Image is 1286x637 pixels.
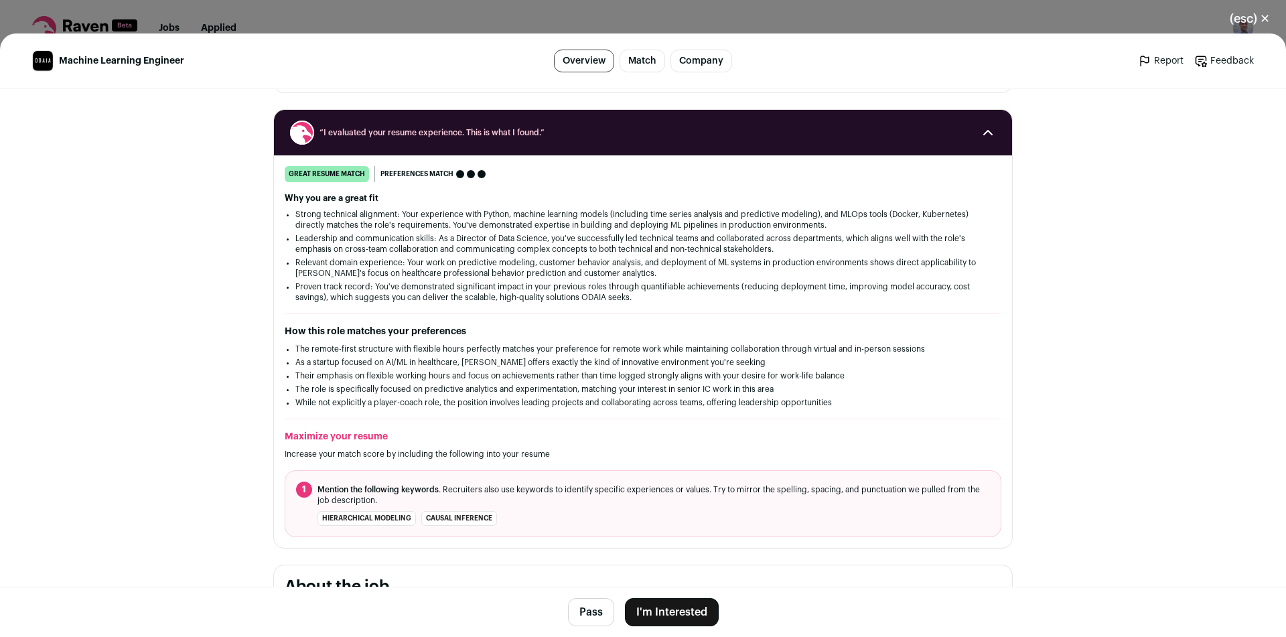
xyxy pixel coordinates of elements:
button: Close modal [1214,4,1286,33]
h2: Why you are a great fit [285,193,1001,204]
li: hierarchical modeling [317,511,416,526]
li: The remote-first structure with flexible hours perfectly matches your preference for remote work ... [295,344,991,354]
span: Mention the following keywords [317,486,439,494]
img: e2df7299adf157cbac06d887e1bb0de891dd5b4d7eae2f59c30b2808dcf0326b.png [33,51,53,71]
a: Overview [554,50,614,72]
button: Pass [568,598,614,626]
h2: How this role matches your preferences [285,325,1001,338]
li: Relevant domain experience: Your work on predictive modeling, customer behavior analysis, and dep... [295,257,991,279]
li: As a startup focused on AI/ML in healthcare, [PERSON_NAME] offers exactly the kind of innovative ... [295,357,991,368]
li: While not explicitly a player-coach role, the position involves leading projects and collaboratin... [295,397,991,408]
li: causal inference [421,511,497,526]
span: Machine Learning Engineer [59,54,184,68]
li: Leadership and communication skills: As a Director of Data Science, you've successfully led techn... [295,233,991,255]
li: The role is specifically focused on predictive analytics and experimentation, matching your inter... [295,384,991,395]
h2: Maximize your resume [285,430,1001,443]
a: Company [670,50,732,72]
a: Report [1138,54,1184,68]
span: Preferences match [380,167,453,181]
button: I'm Interested [625,598,719,626]
h2: About the job [285,576,1001,597]
a: Feedback [1194,54,1254,68]
li: Their emphasis on flexible working hours and focus on achievements rather than time logged strong... [295,370,991,381]
span: . Recruiters also use keywords to identify specific experiences or values. Try to mirror the spel... [317,484,990,506]
li: Proven track record: You've demonstrated significant impact in your previous roles through quanti... [295,281,991,303]
span: “I evaluated your resume experience. This is what I found.” [319,127,967,138]
span: 1 [296,482,312,498]
a: Match [620,50,665,72]
div: great resume match [285,166,369,182]
li: Strong technical alignment: Your experience with Python, machine learning models (including time ... [295,209,991,230]
p: Increase your match score by including the following into your resume [285,449,1001,459]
